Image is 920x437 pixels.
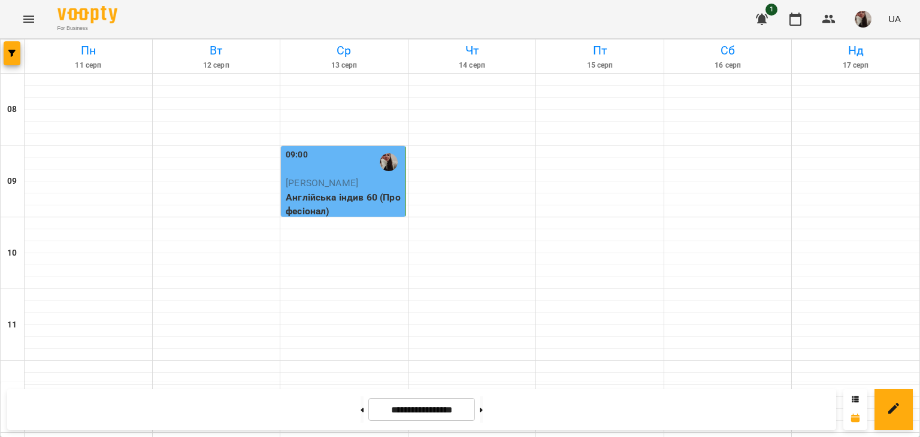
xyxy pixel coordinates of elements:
[57,6,117,23] img: Voopty Logo
[7,318,17,332] h6: 11
[155,41,279,60] h6: Вт
[883,8,906,30] button: UA
[26,60,150,71] h6: 11 серп
[410,41,534,60] h6: Чт
[794,60,918,71] h6: 17 серп
[380,153,398,171] img: Маринич Марія В'ячеславівна
[286,177,358,189] span: [PERSON_NAME]
[286,190,402,218] p: Англійська індив 60 (Професіонал)
[155,60,279,71] h6: 12 серп
[765,4,777,16] span: 1
[286,148,308,162] label: 09:00
[410,60,534,71] h6: 14 серп
[57,25,117,32] span: For Business
[14,5,43,34] button: Menu
[794,41,918,60] h6: Нд
[538,60,662,71] h6: 15 серп
[666,60,790,71] h6: 16 серп
[7,247,17,260] h6: 10
[666,41,790,60] h6: Сб
[855,11,871,28] img: 1f4191d1e6bf4d4653f261dfca641a65.jpg
[7,175,17,188] h6: 09
[282,41,406,60] h6: Ср
[538,41,662,60] h6: Пт
[282,60,406,71] h6: 13 серп
[888,13,901,25] span: UA
[26,41,150,60] h6: Пн
[7,103,17,116] h6: 08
